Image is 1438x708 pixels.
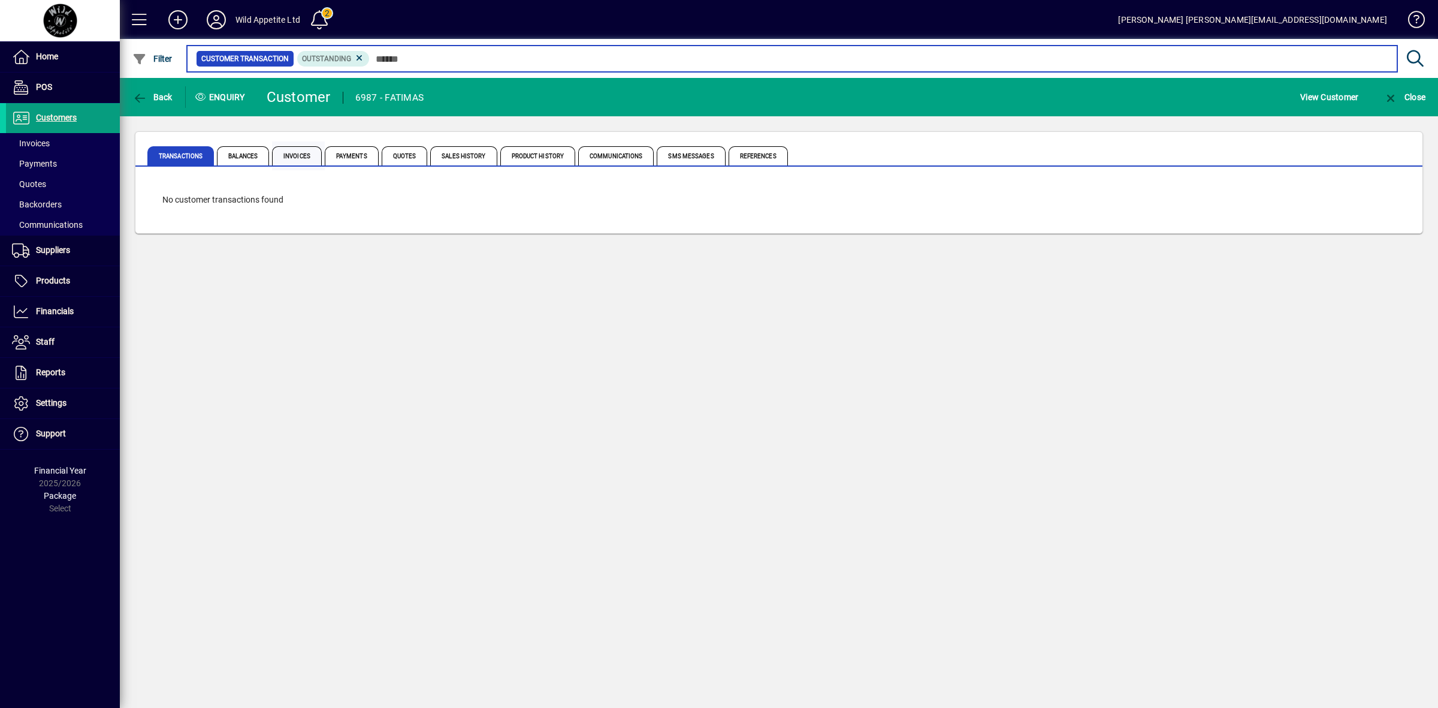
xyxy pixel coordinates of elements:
span: Outstanding [302,55,351,63]
span: Suppliers [36,245,70,255]
span: Staff [36,337,55,347]
span: Reports [36,367,65,377]
a: Invoices [6,133,120,153]
span: Invoices [272,146,322,165]
span: Settings [36,398,67,408]
span: Back [132,92,173,102]
div: 6987 - FATIMAS [355,88,424,107]
a: POS [6,73,120,103]
a: Settings [6,388,120,418]
span: POS [36,82,52,92]
span: Package [44,491,76,501]
a: Quotes [6,174,120,194]
span: Payments [325,146,379,165]
span: Customer Transaction [201,53,289,65]
a: Staff [6,327,120,357]
span: Sales History [430,146,497,165]
span: Close [1383,92,1425,102]
span: Backorders [12,200,62,209]
button: Back [129,86,176,108]
button: Profile [197,9,235,31]
span: Transactions [147,146,214,165]
span: Support [36,429,66,438]
span: Communications [12,220,83,230]
button: Add [159,9,197,31]
span: Home [36,52,58,61]
a: Payments [6,153,120,174]
span: Financial Year [34,466,86,475]
span: References [729,146,788,165]
span: Products [36,276,70,285]
a: Reports [6,358,120,388]
div: Enquiry [186,88,258,107]
span: Quotes [382,146,428,165]
span: Invoices [12,138,50,148]
div: [PERSON_NAME] [PERSON_NAME][EMAIL_ADDRESS][DOMAIN_NAME] [1118,10,1387,29]
button: View Customer [1297,86,1361,108]
div: Wild Appetite Ltd [235,10,300,29]
a: Financials [6,297,120,327]
span: Financials [36,306,74,316]
mat-chip: Outstanding Status: Outstanding [297,51,370,67]
span: Payments [12,159,57,168]
a: Products [6,266,120,296]
a: Knowledge Base [1399,2,1423,41]
span: Quotes [12,179,46,189]
a: Suppliers [6,236,120,266]
button: Filter [129,48,176,70]
span: Product History [500,146,576,165]
div: Customer [267,88,331,107]
a: Backorders [6,194,120,215]
span: Filter [132,54,173,64]
span: View Customer [1300,88,1358,107]
span: Customers [36,113,77,122]
span: Balances [217,146,269,165]
a: Home [6,42,120,72]
app-page-header-button: Close enquiry [1371,86,1438,108]
a: Support [6,419,120,449]
div: No customer transactions found [150,182,1407,218]
app-page-header-button: Back [120,86,186,108]
button: Close [1380,86,1428,108]
span: SMS Messages [657,146,725,165]
span: Communications [578,146,654,165]
a: Communications [6,215,120,235]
